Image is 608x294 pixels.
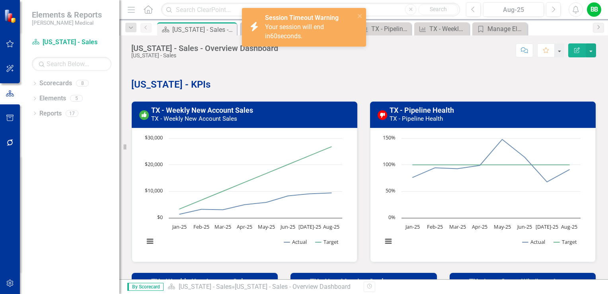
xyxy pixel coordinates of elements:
text: 100% [383,161,396,168]
small: TX - Weekly New Account Sales [151,115,237,122]
button: Show Target [316,238,339,245]
text: Jan-25 [171,223,187,230]
text: 150% [383,134,396,141]
svg: Interactive chart [140,134,346,254]
span: Elements & Reports [32,10,102,20]
text: 0% [388,214,396,221]
a: [US_STATE] - Sales [179,283,232,290]
text: May-25 [494,223,511,230]
div: Aug-25 [486,5,541,15]
text: $10,000 [145,187,163,194]
button: Show Actual [284,238,307,245]
text: Jun-25 [280,223,295,230]
strong: Session Timeout Warning [265,14,339,22]
text: Feb-25 [193,223,209,230]
text: Mar-25 [449,223,466,230]
img: Below Target [378,110,387,120]
button: BB [587,2,601,17]
div: [US_STATE] - Sales - Overview Dashboard [131,44,278,53]
text: [DATE]-25 [298,223,321,230]
a: Elements [39,94,66,103]
button: Show Actual [522,238,545,245]
span: By Scorecard [127,283,164,291]
a: TX - Pipeline Health [390,106,454,114]
div: Manage Elements [487,24,525,34]
a: Scorecards [39,79,72,88]
button: View chart menu, Chart [383,236,394,247]
div: Chart. Highcharts interactive chart. [378,134,587,254]
text: May-25 [258,223,275,230]
input: Search Below... [32,57,111,71]
a: Reports [39,109,62,118]
div: TX - Pipeline Health [371,24,409,34]
small: TX - Pipeline Health [390,115,443,122]
button: View chart menu, Chart [144,236,156,247]
div: 17 [66,110,78,117]
img: On or Above Target [139,110,149,120]
button: Search [418,4,458,15]
span: Search [430,6,447,12]
a: TX - Pipeline Health [358,24,409,34]
text: Jun-25 [516,223,532,230]
a: TX - Weekly New Account Sales [151,106,253,114]
img: ClearPoint Strategy [4,9,18,23]
text: $0 [157,214,163,221]
a: [US_STATE] - Sales [32,38,111,47]
div: » [168,282,358,292]
a: TX - Weekly Key Account Sales [151,277,251,286]
a: TX - Weekly New Account Sales [416,24,467,34]
strong: [US_STATE] - KPIs [131,79,210,90]
button: Show Target [554,238,577,245]
div: [US_STATE] - Sales - Overview Dashboard [235,283,351,290]
text: Jan-25 [405,223,420,230]
div: Chart. Highcharts interactive chart. [140,134,349,254]
div: [US_STATE] - Sales - Overview Dashboard [172,25,235,35]
text: Aug-25 [323,223,339,230]
button: Aug-25 [483,2,544,17]
a: TX - New Meeting Goal [310,277,384,286]
text: Apr-25 [237,223,252,230]
span: Your session will end in seconds. [265,23,324,40]
text: Mar-25 [214,223,231,230]
button: close [357,11,363,20]
text: Feb-25 [427,223,443,230]
svg: Interactive chart [378,134,585,254]
text: $20,000 [145,161,163,168]
a: TX - Late-Stage Win/Loss % [469,277,558,286]
div: [US_STATE] - Sales [131,53,278,59]
text: Aug-25 [561,223,577,230]
a: Manage Elements [474,24,525,34]
small: [PERSON_NAME] Medical [32,20,102,26]
div: 8 [76,80,89,87]
text: $30,000 [145,134,163,141]
span: 60 [270,32,277,40]
div: TX - Weekly New Account Sales [429,24,467,34]
input: Search ClearPoint... [161,3,460,17]
text: Apr-25 [472,223,487,230]
text: 50% [386,187,396,194]
div: 5 [70,95,83,102]
text: [DATE]-25 [536,223,558,230]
